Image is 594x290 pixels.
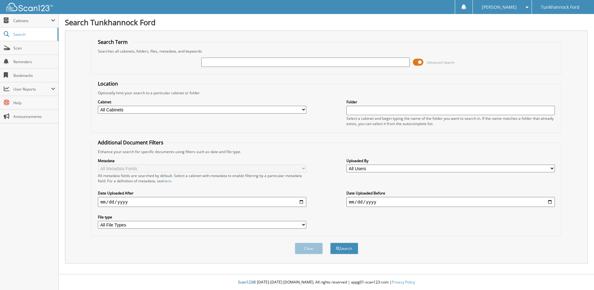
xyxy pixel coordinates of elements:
label: File type [98,214,306,220]
span: Scan [13,45,55,51]
label: Metadata [98,158,306,163]
div: Enhance your search for specific documents using filters such as date and file type. [95,149,558,154]
div: Optionally limit your search to a particular cabinet or folder [95,90,558,96]
label: Date Uploaded After [98,190,306,196]
span: Tunkhannock Ford [541,5,579,9]
input: start [98,197,306,207]
div: Select a cabinet and begin typing the name of the folder you want to search in. If the name match... [346,116,555,126]
label: Date Uploaded Before [346,190,555,196]
div: All metadata fields are searched by default. Select a cabinet with metadata to enable filtering b... [98,173,306,184]
input: end [346,197,555,207]
span: User Reports [13,87,51,92]
button: Search [330,243,358,254]
button: Clear [295,243,323,254]
a: Privacy Policy [392,279,415,285]
h1: Search Tunkhannock Ford [65,17,588,27]
span: Reminders [13,59,55,64]
div: © [DATE]-[DATE] [DOMAIN_NAME]. All rights reserved | appg01-scan123-com | [59,275,594,290]
label: Cabinet [98,99,306,105]
legend: Search Term [95,39,131,45]
legend: Location [95,80,121,87]
label: Uploaded By [346,158,555,163]
span: [PERSON_NAME] [482,5,517,9]
span: Cabinets [13,18,51,23]
span: Bookmarks [13,73,55,78]
a: here [163,178,171,184]
span: Announcements [13,114,55,119]
span: Help [13,100,55,105]
div: Searches all cabinets, folders, files, metadata, and keywords [95,49,558,54]
legend: Additional Document Filters [95,139,167,146]
span: Scan123 [238,279,253,285]
label: Folder [346,99,555,105]
iframe: Chat Widget [563,260,594,290]
span: Search [13,32,54,37]
img: scan123-logo-white.svg [6,3,53,11]
span: Advanced Search [427,60,455,65]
